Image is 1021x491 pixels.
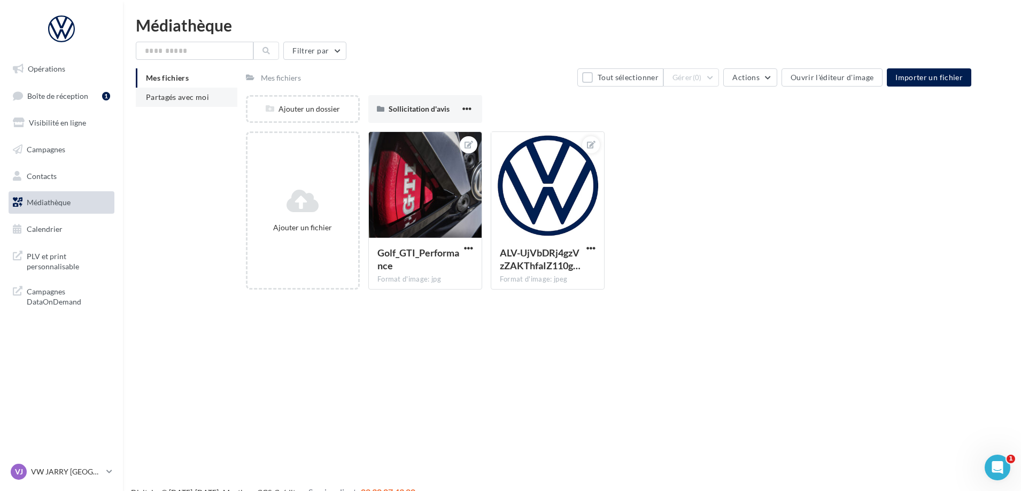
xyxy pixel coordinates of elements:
[27,249,110,272] span: PLV et print personnalisable
[6,218,117,240] a: Calendrier
[27,198,71,207] span: Médiathèque
[261,73,301,83] div: Mes fichiers
[6,58,117,80] a: Opérations
[29,118,86,127] span: Visibilité en ligne
[377,247,459,271] span: Golf_GTI_Performance
[146,92,209,102] span: Partagés avec moi
[247,104,358,114] div: Ajouter un dossier
[782,68,883,87] button: Ouvrir l'éditeur d'image
[985,455,1010,480] iframe: Intercom live chat
[283,42,346,60] button: Filtrer par
[146,73,189,82] span: Mes fichiers
[27,224,63,233] span: Calendrier
[693,73,702,82] span: (0)
[15,466,23,477] span: VJ
[27,171,57,180] span: Contacts
[252,222,354,233] div: Ajouter un fichier
[500,275,595,284] div: Format d'image: jpeg
[663,68,720,87] button: Gérer(0)
[6,245,117,276] a: PLV et print personnalisable
[9,462,114,482] a: VJ VW JARRY [GEOGRAPHIC_DATA]
[102,92,110,100] div: 1
[6,84,117,107] a: Boîte de réception1
[6,112,117,134] a: Visibilité en ligne
[6,191,117,214] a: Médiathèque
[500,247,581,271] span: ALV-UjVbDRj4gzVzZAKThfaIZ110g_mhbHRczV6h-hcYCq0nFwbEuUOf
[1007,455,1015,463] span: 1
[723,68,777,87] button: Actions
[377,275,473,284] div: Format d'image: jpg
[27,91,88,100] span: Boîte de réception
[732,73,759,82] span: Actions
[28,64,65,73] span: Opérations
[27,284,110,307] span: Campagnes DataOnDemand
[577,68,663,87] button: Tout sélectionner
[6,280,117,311] a: Campagnes DataOnDemand
[6,165,117,188] a: Contacts
[887,68,971,87] button: Importer un fichier
[31,466,102,477] p: VW JARRY [GEOGRAPHIC_DATA]
[27,145,65,154] span: Campagnes
[136,17,1008,33] div: Médiathèque
[6,138,117,161] a: Campagnes
[389,104,450,113] span: Sollicitation d'avis
[895,73,963,82] span: Importer un fichier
